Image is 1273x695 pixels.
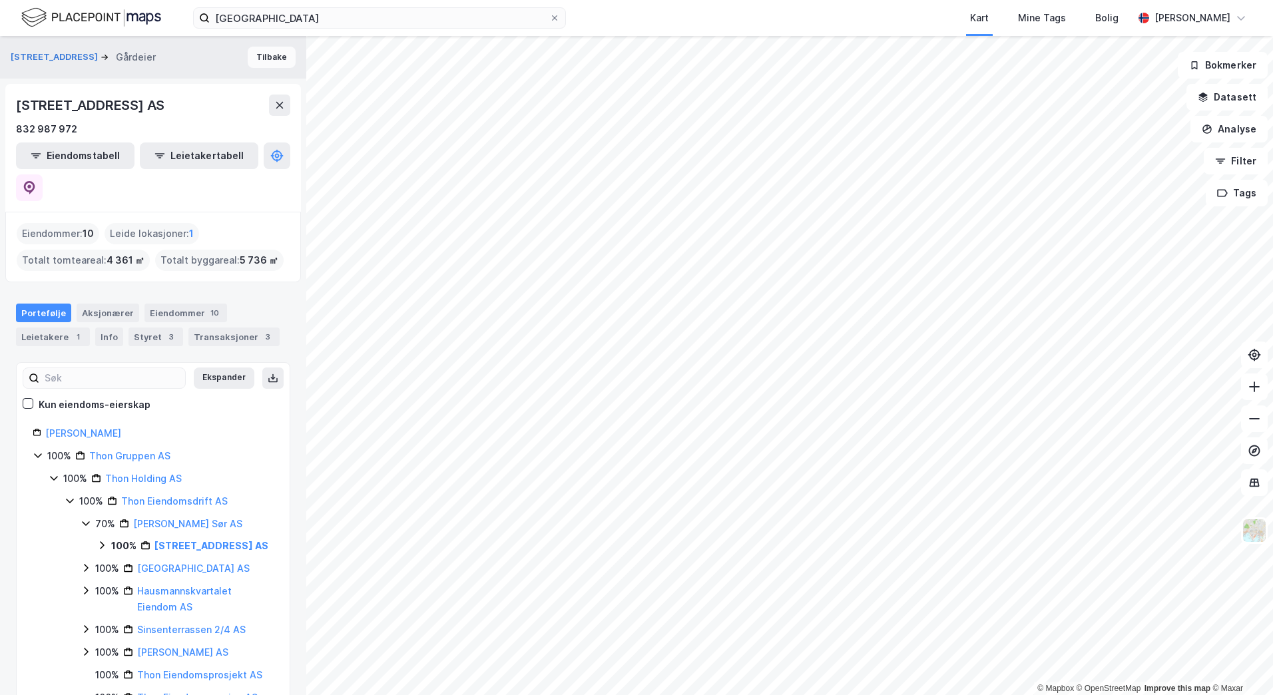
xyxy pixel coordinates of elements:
[137,669,262,680] a: Thon Eiendomsprosjekt AS
[1204,148,1268,174] button: Filter
[1077,684,1141,693] a: OpenStreetMap
[63,471,87,487] div: 100%
[1186,84,1268,111] button: Datasett
[1242,518,1267,543] img: Z
[210,8,549,28] input: Søk på adresse, matrikkel, gårdeiere, leietakere eller personer
[1095,10,1119,26] div: Bolig
[95,622,119,638] div: 100%
[16,304,71,322] div: Portefølje
[83,226,94,242] span: 10
[11,51,101,64] button: [STREET_ADDRESS]
[155,250,284,271] div: Totalt byggareal :
[164,330,178,344] div: 3
[95,328,123,346] div: Info
[16,328,90,346] div: Leietakere
[189,226,194,242] span: 1
[16,95,167,116] div: [STREET_ADDRESS] AS
[261,330,274,344] div: 3
[107,252,144,268] span: 4 361 ㎡
[45,427,121,439] a: [PERSON_NAME]
[194,367,254,389] button: Ekspander
[39,397,150,413] div: Kun eiendoms-eierskap
[188,328,280,346] div: Transaksjoner
[144,304,227,322] div: Eiendommer
[105,223,199,244] div: Leide lokasjoner :
[17,250,150,271] div: Totalt tomteareal :
[140,142,258,169] button: Leietakertabell
[116,49,156,65] div: Gårdeier
[128,328,183,346] div: Styret
[47,448,71,464] div: 100%
[137,624,246,635] a: Sinsenterrassen 2/4 AS
[1154,10,1230,26] div: [PERSON_NAME]
[16,142,134,169] button: Eiendomstabell
[248,47,296,68] button: Tilbake
[16,121,77,137] div: 832 987 972
[240,252,278,268] span: 5 736 ㎡
[95,583,119,599] div: 100%
[17,223,99,244] div: Eiendommer :
[95,667,119,683] div: 100%
[1206,631,1273,695] iframe: Chat Widget
[1037,684,1074,693] a: Mapbox
[1145,684,1210,693] a: Improve this map
[105,473,182,484] a: Thon Holding AS
[137,585,232,612] a: Hausmannskvartalet Eiendom AS
[21,6,161,29] img: logo.f888ab2527a4732fd821a326f86c7f29.svg
[39,368,185,388] input: Søk
[1206,180,1268,206] button: Tags
[79,493,103,509] div: 100%
[77,304,139,322] div: Aksjonærer
[1178,52,1268,79] button: Bokmerker
[1190,116,1268,142] button: Analyse
[111,538,136,554] div: 100%
[154,540,268,551] a: [STREET_ADDRESS] AS
[121,495,228,507] a: Thon Eiendomsdrift AS
[137,563,250,574] a: [GEOGRAPHIC_DATA] AS
[133,518,242,529] a: [PERSON_NAME] Sør AS
[95,561,119,577] div: 100%
[89,450,170,461] a: Thon Gruppen AS
[71,330,85,344] div: 1
[1018,10,1066,26] div: Mine Tags
[1206,631,1273,695] div: Kontrollprogram for chat
[95,516,115,532] div: 70%
[208,306,222,320] div: 10
[137,646,228,658] a: [PERSON_NAME] AS
[970,10,989,26] div: Kart
[95,644,119,660] div: 100%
